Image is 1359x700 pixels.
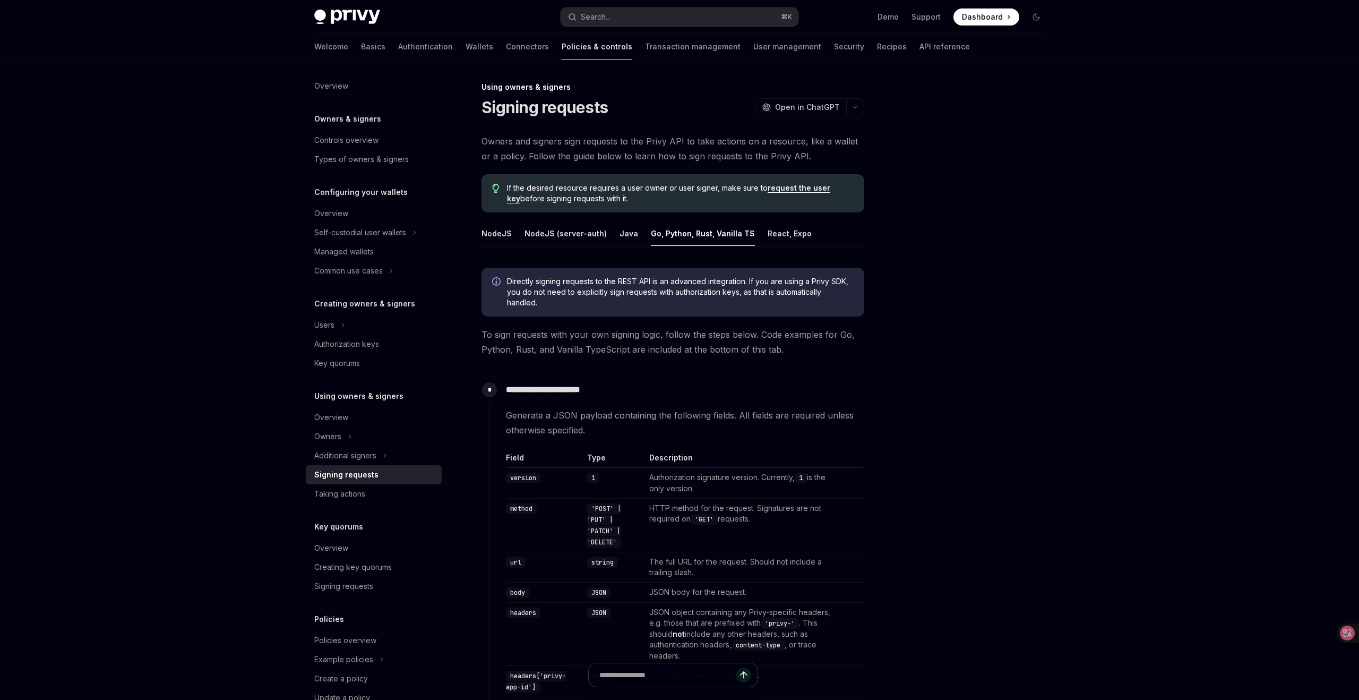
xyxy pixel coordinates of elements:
div: Creating key quorums [314,561,392,574]
td: JSON object containing any Privy-specific headers, e.g. those that are prefixed with . This shoul... [645,603,842,666]
div: Overview [314,542,348,554]
h5: Key quorums [314,520,363,533]
code: content-type [732,640,785,651]
a: Overview [306,76,442,96]
code: version [506,473,540,483]
a: Taking actions [306,484,442,503]
h1: Signing requests [481,98,608,117]
a: User management [753,34,821,59]
a: Signing requests [306,577,442,596]
span: If the desired resource requires a user owner or user signer, make sure to before signing request... [507,183,854,204]
code: 1 [587,473,599,483]
span: Generate a JSON payload containing the following fields. All fields are required unless otherwise... [506,408,864,438]
a: Types of owners & signers [306,150,442,169]
code: JSON [587,587,610,598]
div: Owners [314,430,341,443]
span: Dashboard [962,12,1003,22]
a: Authentication [398,34,453,59]
code: method [506,503,537,514]
td: HTTP method for the request. Signatures are not required on requests. [645,499,842,552]
a: Demo [878,12,899,22]
a: Connectors [506,34,549,59]
div: Key quorums [314,357,360,370]
div: Taking actions [314,488,365,500]
span: ⌘ K [781,13,792,21]
td: Authorization signature version. Currently, is the only version. [645,468,842,499]
div: Managed wallets [314,245,374,258]
a: Policies overview [306,631,442,650]
div: Overview [314,207,348,220]
h5: Configuring your wallets [314,186,408,199]
a: Overview [306,539,442,558]
a: Wallets [466,34,493,59]
a: Policies & controls [562,34,632,59]
div: Signing requests [314,580,373,593]
div: Types of owners & signers [314,153,409,166]
div: Using owners & signers [481,82,864,92]
code: headers [506,608,540,618]
a: Key quorums [306,354,442,373]
a: Authorization keys [306,335,442,354]
div: Search... [581,11,610,23]
a: Signing requests [306,465,442,484]
th: Description [645,453,842,468]
code: 'privy-' [761,618,799,629]
a: API reference [919,34,970,59]
code: url [506,557,526,568]
a: Welcome [314,34,348,59]
a: Overview [306,408,442,427]
a: Managed wallets [306,242,442,261]
div: Authorization keys [314,338,379,351]
div: Create a policy [314,672,368,685]
svg: Info [492,277,503,288]
span: Owners and signers sign requests to the Privy API to take actions on a resource, like a wallet or... [481,134,864,164]
a: Create a policy [306,669,442,688]
div: Controls overview [314,134,379,147]
th: Field [506,453,583,468]
div: Overview [314,411,348,424]
a: Dashboard [953,8,1019,25]
code: 'POST' | 'PUT' | 'PATCH' | 'DELETE' [587,503,621,548]
button: Java [620,221,638,246]
code: 1 [795,473,807,483]
img: dark logo [314,10,380,24]
div: Overview [314,80,348,92]
h5: Policies [314,613,344,626]
span: To sign requests with your own signing logic, follow the steps below. Code examples for Go, Pytho... [481,327,864,357]
svg: Tip [492,184,500,193]
button: Search...⌘K [561,7,798,27]
code: JSON [587,608,610,618]
button: Open in ChatGPT [755,98,846,116]
a: Recipes [877,34,907,59]
span: Directly signing requests to the REST API is an advanced integration. If you are using a Privy SD... [507,276,854,308]
div: Common use cases [314,264,383,277]
a: Support [911,12,941,22]
td: The full URL for the request. Should not include a trailing slash. [645,552,842,583]
h5: Owners & signers [314,113,381,125]
button: Toggle dark mode [1028,8,1045,25]
button: NodeJS [481,221,512,246]
div: Self-custodial user wallets [314,226,406,239]
div: Example policies [314,653,373,666]
a: Security [834,34,864,59]
button: Go, Python, Rust, Vanilla TS [651,221,755,246]
a: Controls overview [306,131,442,150]
div: Users [314,319,334,331]
a: Transaction management [645,34,741,59]
button: NodeJS (server-auth) [524,221,607,246]
div: Signing requests [314,468,379,481]
a: Basics [361,34,385,59]
code: 'GET' [691,514,718,525]
strong: not [673,629,685,638]
div: Policies overview [314,634,376,647]
code: string [587,557,618,568]
a: Overview [306,204,442,223]
button: Send message [736,668,751,682]
span: Open in ChatGPT [775,102,840,113]
h5: Using owners & signers [314,390,403,403]
a: Creating key quorums [306,558,442,577]
td: JSON body for the request. [645,583,842,603]
div: Additional signers [314,449,376,462]
h5: Creating owners & signers [314,297,415,310]
code: body [506,587,529,598]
